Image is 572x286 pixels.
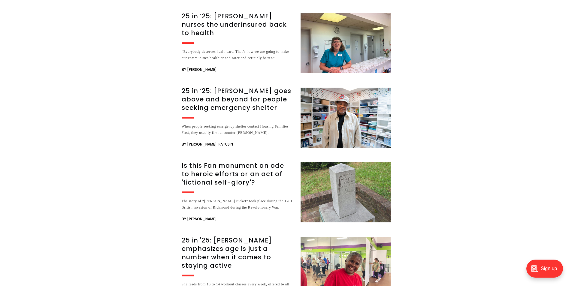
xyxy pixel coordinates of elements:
[182,198,293,211] div: The story of “[PERSON_NAME] Picket” took place during the 1781 British invasion of Richmond durin...
[182,49,293,61] div: “Everybody deserves healthcare. That’s how we are going to make our communities healthier and saf...
[182,87,293,112] h3: 25 in ‘25: [PERSON_NAME] goes above and beyond for people seeking emergency shelter
[521,257,572,286] iframe: portal-trigger
[182,141,233,148] span: By [PERSON_NAME] Ifatusin
[182,13,391,73] a: 25 in ’25: [PERSON_NAME] nurses the underinsured back to health “Everybody deserves healthcare. T...
[182,12,293,37] h3: 25 in ’25: [PERSON_NAME] nurses the underinsured back to health
[182,88,391,148] a: 25 in ‘25: [PERSON_NAME] goes above and beyond for people seeking emergency shelter When people s...
[301,13,391,73] img: 25 in ’25: Marilyn Metzler nurses the underinsured back to health
[182,66,217,73] span: By [PERSON_NAME]
[182,123,293,136] div: When people seeking emergency shelter contact Housing Families First, they usually first encounte...
[301,88,391,148] img: 25 in ‘25: Rodney Hopkins goes above and beyond for people seeking emergency shelter
[301,162,391,222] img: Is this Fan monument an ode to heroic efforts or an act of 'fictional self-glory'?
[182,161,293,187] h3: Is this Fan monument an ode to heroic efforts or an act of 'fictional self-glory'?
[182,162,391,223] a: Is this Fan monument an ode to heroic efforts or an act of 'fictional self-glory'? The story of “...
[182,215,217,223] span: By [PERSON_NAME]
[182,236,293,270] h3: 25 in '25: [PERSON_NAME] emphasizes age is just a number when it comes to staying active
